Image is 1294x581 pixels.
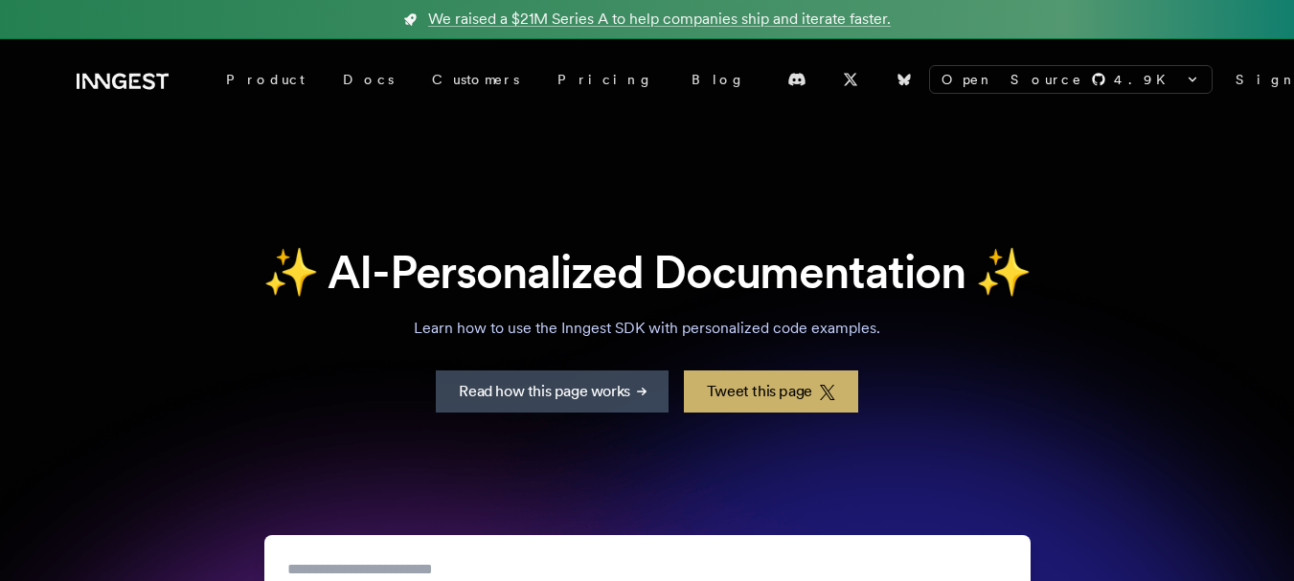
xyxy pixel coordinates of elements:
span: Tweet this page [707,380,812,403]
a: Discord [776,64,818,95]
a: Docs [324,62,413,97]
a: Customers [413,62,538,97]
h1: ✨ AI-Personalized Documentation ✨ [77,242,1217,302]
a: Bluesky [883,64,925,95]
span: 4.9 K [1114,70,1177,89]
a: X [829,64,872,95]
span: We raised a $21M Series A to help companies ship and iterate faster. [428,8,891,31]
p: Learn how to use the Inngest SDK with personalized code examples. [372,317,923,340]
span: Open Source [942,70,1083,89]
a: Read how this page works [436,370,668,413]
a: Pricing [538,62,672,97]
div: Product [207,62,324,97]
a: Blog [672,62,764,97]
a: Tweet this page [684,370,858,413]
